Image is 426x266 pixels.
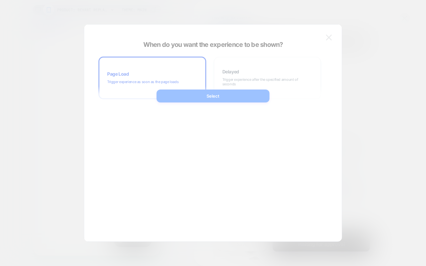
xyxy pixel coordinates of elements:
[326,35,332,40] img: close
[222,77,313,86] span: Trigger experience after the specified amount of seconds
[157,90,269,102] button: Select
[143,41,283,48] span: When do you want the experience to be shown?
[222,69,239,74] span: Delayed
[78,211,121,229] iframe: Gorgias live chat messenger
